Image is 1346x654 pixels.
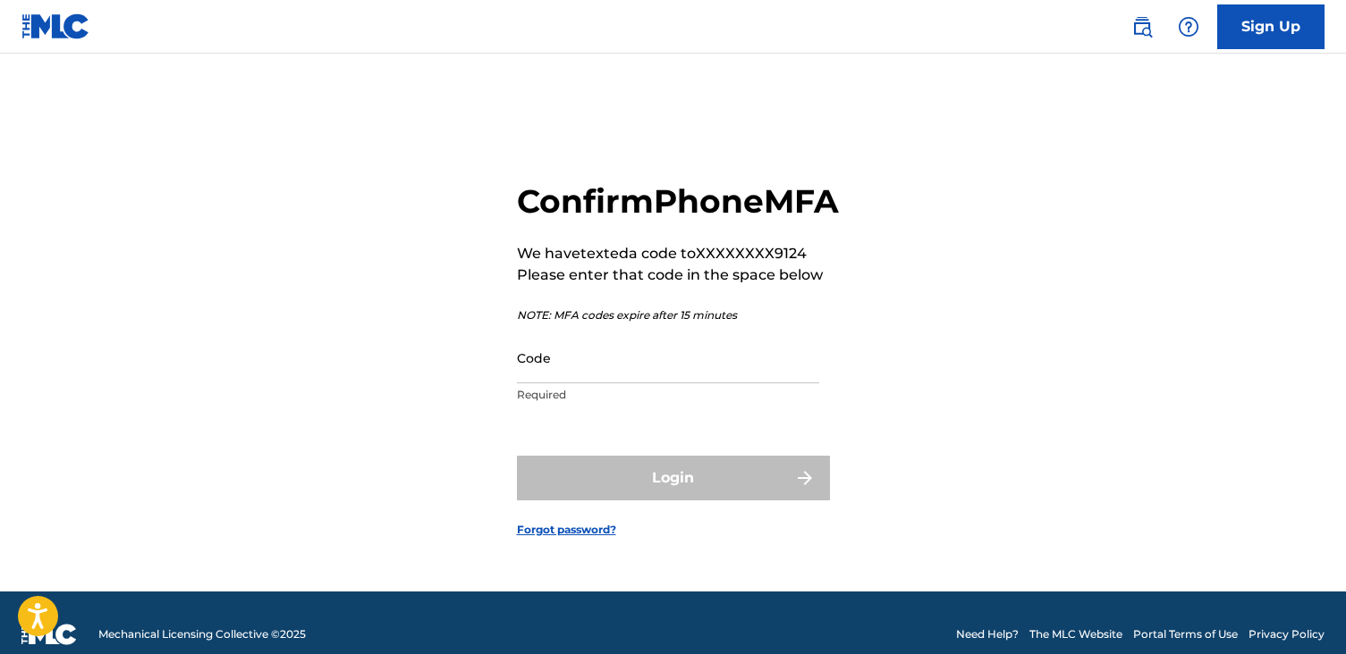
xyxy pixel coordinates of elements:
[1133,626,1238,642] a: Portal Terms of Use
[1171,9,1206,45] div: Help
[1029,626,1122,642] a: The MLC Website
[517,243,839,264] p: We have texted a code to XXXXXXXX9124
[98,626,306,642] span: Mechanical Licensing Collective © 2025
[956,626,1019,642] a: Need Help?
[1217,4,1325,49] a: Sign Up
[1124,9,1160,45] a: Public Search
[517,181,839,222] h2: Confirm Phone MFA
[1178,16,1199,38] img: help
[21,624,77,645] img: logo
[517,387,819,403] p: Required
[21,13,90,39] img: MLC Logo
[1131,16,1153,38] img: search
[517,307,839,323] p: NOTE: MFA codes expire after 15 minutes
[1249,626,1325,642] a: Privacy Policy
[517,264,839,286] p: Please enter that code in the space below
[517,522,616,538] a: Forgot password?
